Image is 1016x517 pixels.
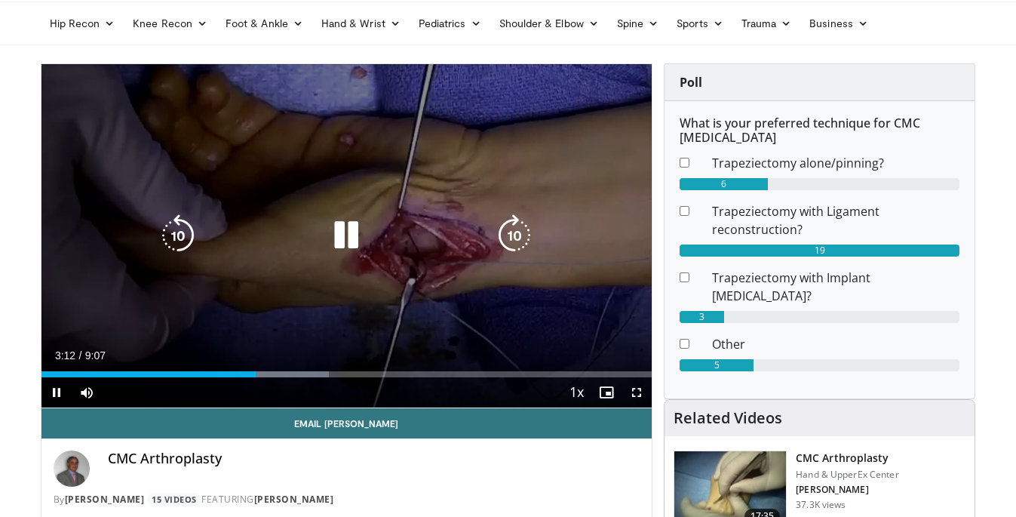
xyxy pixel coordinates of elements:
[79,349,82,362] span: /
[41,8,124,38] a: Hip Recon
[680,311,724,323] div: 3
[41,64,652,408] video-js: Video Player
[216,8,312,38] a: Foot & Ankle
[701,335,971,353] dd: Other
[680,116,959,145] h6: What is your preferred technique for CMC [MEDICAL_DATA]
[591,377,622,408] button: Enable picture-in-picture mode
[41,377,72,408] button: Pause
[72,377,102,408] button: Mute
[796,484,899,496] p: [PERSON_NAME]
[55,349,75,362] span: 3:12
[622,377,652,408] button: Fullscreen
[41,408,652,439] a: Email [PERSON_NAME]
[85,349,106,362] span: 9:07
[41,371,652,377] div: Progress Bar
[701,154,971,172] dd: Trapeziectomy alone/pinning?
[796,451,899,466] h3: CMC Arthroplasty
[490,8,608,38] a: Shoulder & Elbow
[796,469,899,481] p: Hand & UpperEx Center
[701,269,971,305] dd: Trapeziectomy with Implant [MEDICAL_DATA]?
[796,499,846,511] p: 37.3K views
[732,8,801,38] a: Trauma
[800,8,877,38] a: Business
[680,178,768,190] div: 6
[608,8,668,38] a: Spine
[561,377,591,408] button: Playback Rate
[254,493,334,506] a: [PERSON_NAME]
[680,74,702,91] strong: Poll
[312,8,410,38] a: Hand & Wrist
[54,493,640,506] div: By FEATURING
[701,202,971,238] dd: Trapeziectomy with Ligament reconstruction?
[54,451,90,487] img: Avatar
[680,359,754,371] div: 5
[674,409,782,427] h4: Related Videos
[668,8,732,38] a: Sports
[147,493,202,506] a: 15 Videos
[680,245,959,257] div: 19
[124,8,216,38] a: Knee Recon
[108,451,640,467] h4: CMC Arthroplasty
[410,8,490,38] a: Pediatrics
[65,493,145,506] a: [PERSON_NAME]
